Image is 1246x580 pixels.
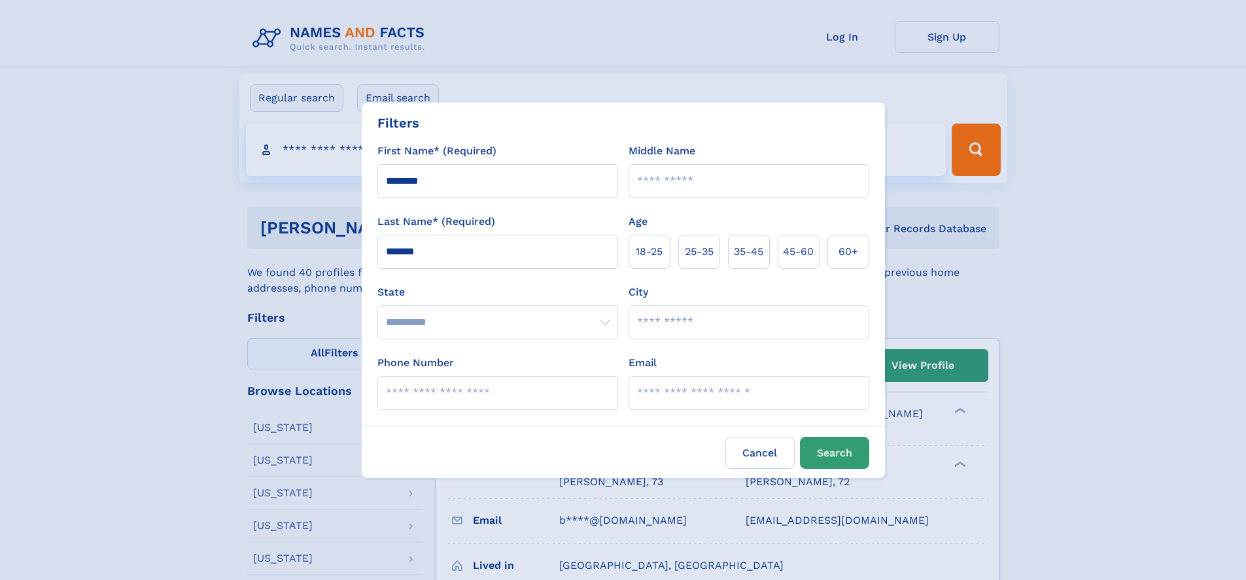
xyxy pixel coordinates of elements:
[839,244,858,260] span: 60+
[377,113,419,133] div: Filters
[800,437,869,469] button: Search
[377,143,496,159] label: First Name* (Required)
[629,214,648,230] label: Age
[734,244,763,260] span: 35‑45
[377,214,495,230] label: Last Name* (Required)
[377,284,618,300] label: State
[783,244,814,260] span: 45‑60
[629,284,648,300] label: City
[685,244,714,260] span: 25‑35
[636,244,663,260] span: 18‑25
[377,355,454,371] label: Phone Number
[725,437,795,469] label: Cancel
[629,143,695,159] label: Middle Name
[629,355,657,371] label: Email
